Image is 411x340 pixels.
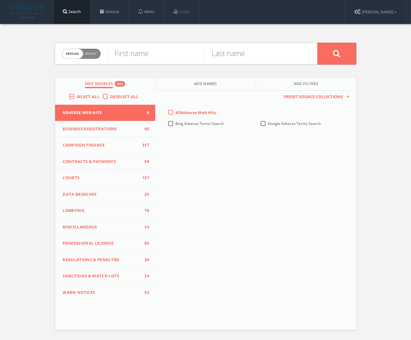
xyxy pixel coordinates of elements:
[55,219,156,236] button: Miscellaneous14
[63,142,140,148] span: Campaign Finance
[140,273,149,279] span: 24
[140,208,149,214] span: 78
[10,5,44,19] img: illumis
[55,137,156,154] button: Campaign Finance317
[140,240,149,247] span: 85
[55,252,156,268] button: Regulations & Penalties20
[63,126,140,132] span: Business Registrations
[268,121,321,126] span: Google Adverse Terms Search
[63,110,140,116] span: Adverse Web Hits
[281,94,350,100] button: Preset Source Collections
[175,110,216,115] span: All Adverse Web Hits
[86,51,96,56] span: Entity
[140,257,149,263] span: 20
[63,224,140,230] span: Miscellaneous
[63,257,140,263] span: Regulations & Penalties
[63,159,140,165] span: Contracts & Payments
[175,121,224,126] span: Bing Adverse Terms Search
[55,77,156,91] button: Edit Sources842
[140,159,149,165] span: 59
[85,81,113,88] span: Edit Sources
[63,191,140,198] span: Data Breaches
[63,240,140,247] span: Professional Licenses
[55,105,156,121] button: Adverse Web Hits0
[55,268,156,285] button: Sanctions & Watch Lists24
[140,224,149,230] span: 14
[63,273,140,279] span: Sanctions & Watch Lists
[256,77,356,91] button: Add Filters
[62,49,83,59] span: person
[63,290,140,296] span: WARN Notices
[55,186,156,203] button: Data Breaches25
[140,290,149,296] span: 53
[55,170,156,186] button: Courts127
[140,126,149,132] span: 40
[140,142,149,148] span: 317
[55,121,156,137] button: Business Registrations40
[294,81,319,88] span: Add Filters
[194,81,217,88] span: Add Names
[55,203,156,219] button: Lobbying78
[115,81,125,87] div: 842
[140,175,149,181] span: 127
[63,175,140,181] span: Courts
[156,77,256,91] button: Add Names
[281,94,346,100] span: Preset Source Collections
[140,191,149,198] span: 25
[140,110,149,116] span: 0
[110,94,138,99] span: Deselect All
[55,154,156,170] button: Contracts & Payments59
[55,285,156,301] button: WARN Notices53
[63,208,140,214] span: Lobbying
[55,235,156,252] button: Professional Licenses85
[77,94,99,99] span: Select All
